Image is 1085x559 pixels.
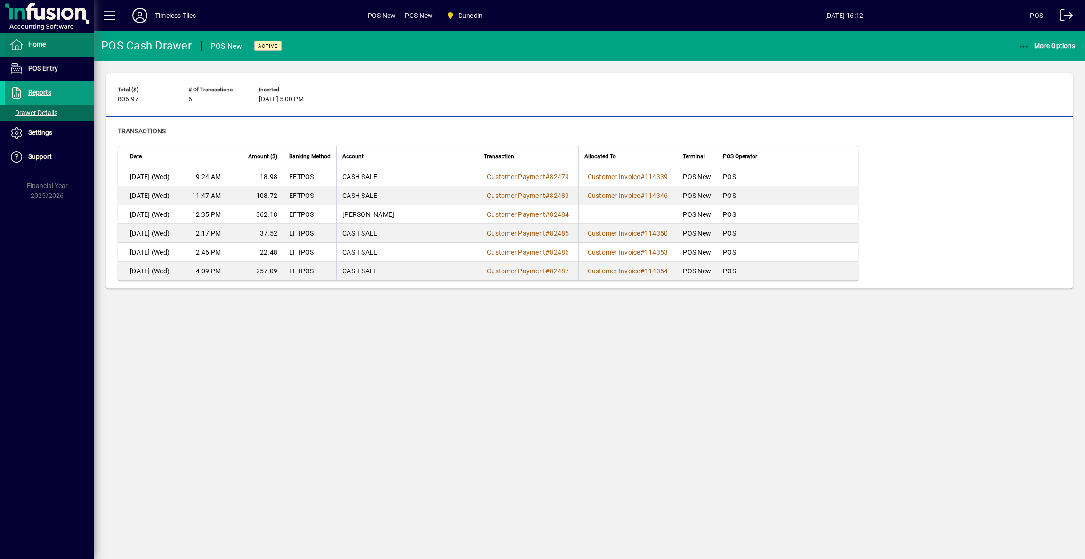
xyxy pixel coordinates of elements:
[283,262,336,280] td: EFTPOS
[283,167,336,186] td: EFTPOS
[5,145,94,169] a: Support
[645,267,668,275] span: 114354
[584,228,672,238] a: Customer Invoice#114350
[717,186,858,205] td: POS
[227,205,283,224] td: 362.18
[336,224,478,243] td: CASH SALE
[550,267,569,275] span: 82487
[28,153,52,160] span: Support
[545,230,550,237] span: #
[717,262,858,280] td: POS
[196,229,221,238] span: 2:17 PM
[588,173,640,181] span: Customer Invoice
[487,230,545,237] span: Customer Payment
[484,209,573,220] a: Customer Payment#82484
[717,224,858,243] td: POS
[640,173,645,181] span: #
[192,191,221,200] span: 11:47 AM
[487,173,545,181] span: Customer Payment
[101,38,192,53] div: POS Cash Drawer
[645,230,668,237] span: 114350
[130,172,170,181] span: [DATE] (Wed)
[677,186,717,205] td: POS New
[584,247,672,257] a: Customer Invoice#114353
[640,230,645,237] span: #
[259,87,316,93] span: Inserted
[289,151,331,162] span: Banking Method
[487,211,545,218] span: Customer Payment
[336,205,478,224] td: [PERSON_NAME]
[458,8,483,23] span: Dunedin
[130,191,170,200] span: [DATE] (Wed)
[405,8,433,23] span: POS New
[545,211,550,218] span: #
[258,43,278,49] span: Active
[640,192,645,199] span: #
[283,205,336,224] td: EFTPOS
[227,167,283,186] td: 18.98
[130,151,142,162] span: Date
[28,41,46,48] span: Home
[1053,2,1073,33] a: Logout
[487,267,545,275] span: Customer Payment
[640,248,645,256] span: #
[196,247,221,257] span: 2:46 PM
[5,105,94,121] a: Drawer Details
[283,224,336,243] td: EFTPOS
[9,109,57,116] span: Drawer Details
[550,211,569,218] span: 82484
[336,186,478,205] td: CASH SALE
[283,243,336,262] td: EFTPOS
[584,151,616,162] span: Allocated To
[227,262,283,280] td: 257.09
[118,127,166,135] span: Transactions
[645,173,668,181] span: 114339
[717,243,858,262] td: POS
[677,224,717,243] td: POS New
[484,151,514,162] span: Transaction
[484,266,573,276] a: Customer Payment#82487
[723,151,757,162] span: POS Operator
[677,243,717,262] td: POS New
[442,7,486,24] span: Dunedin
[5,33,94,57] a: Home
[227,186,283,205] td: 108.72
[545,173,550,181] span: #
[717,167,858,186] td: POS
[584,190,672,201] a: Customer Invoice#114346
[545,267,550,275] span: #
[588,267,640,275] span: Customer Invoice
[5,57,94,81] a: POS Entry
[484,228,573,238] a: Customer Payment#82485
[658,8,1030,23] span: [DATE] 16:12
[584,266,672,276] a: Customer Invoice#114354
[487,248,545,256] span: Customer Payment
[227,224,283,243] td: 37.52
[192,210,221,219] span: 12:35 PM
[550,248,569,256] span: 82486
[28,129,52,136] span: Settings
[545,248,550,256] span: #
[125,7,155,24] button: Profile
[188,87,245,93] span: # of Transactions
[645,192,668,199] span: 114346
[717,205,858,224] td: POS
[484,247,573,257] a: Customer Payment#82486
[645,248,668,256] span: 114353
[640,267,645,275] span: #
[545,192,550,199] span: #
[1018,42,1076,49] span: More Options
[118,87,174,93] span: Total ($)
[196,172,221,181] span: 9:24 AM
[28,65,58,72] span: POS Entry
[5,121,94,145] a: Settings
[677,262,717,280] td: POS New
[283,186,336,205] td: EFTPOS
[368,8,396,23] span: POS New
[677,205,717,224] td: POS New
[248,151,277,162] span: Amount ($)
[227,243,283,262] td: 22.48
[118,96,138,103] span: 806.97
[588,248,640,256] span: Customer Invoice
[342,151,364,162] span: Account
